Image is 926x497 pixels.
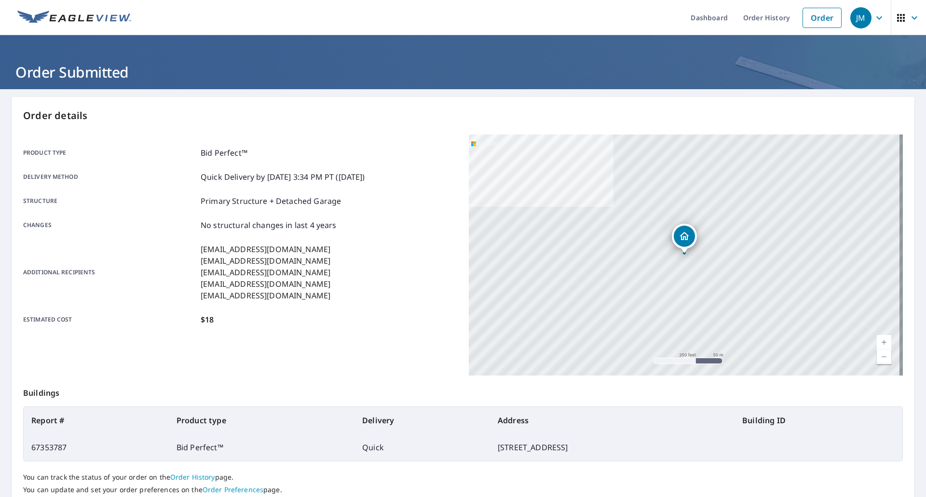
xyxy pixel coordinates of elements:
a: Order [803,8,842,28]
td: [STREET_ADDRESS] [490,434,735,461]
th: Product type [169,407,354,434]
th: Address [490,407,735,434]
p: Bid Perfect™ [201,147,247,159]
p: [EMAIL_ADDRESS][DOMAIN_NAME] [201,255,330,267]
a: Order History [170,472,215,482]
p: Changes [23,219,197,231]
p: Product type [23,147,197,159]
p: [EMAIL_ADDRESS][DOMAIN_NAME] [201,243,330,255]
th: Report # [24,407,169,434]
p: [EMAIL_ADDRESS][DOMAIN_NAME] [201,267,330,278]
a: Order Preferences [203,485,263,494]
p: Delivery method [23,171,197,183]
p: No structural changes in last 4 years [201,219,337,231]
p: Quick Delivery by [DATE] 3:34 PM PT ([DATE]) [201,171,365,183]
th: Building ID [735,407,902,434]
p: Buildings [23,376,903,406]
td: Quick [354,434,490,461]
th: Delivery [354,407,490,434]
div: JM [850,7,872,28]
a: Current Level 17, Zoom In [877,335,891,349]
img: EV Logo [17,11,131,25]
p: Estimated cost [23,314,197,325]
p: $18 [201,314,214,325]
p: Order details [23,108,903,123]
p: [EMAIL_ADDRESS][DOMAIN_NAME] [201,290,330,301]
p: You can update and set your order preferences on the page. [23,485,903,494]
div: Dropped pin, building 1, Residential property, 13920 Old Pleasant Valley Rd Middleburg Heights, O... [672,224,697,254]
a: Current Level 17, Zoom Out [877,349,891,364]
td: Bid Perfect™ [169,434,354,461]
p: [EMAIL_ADDRESS][DOMAIN_NAME] [201,278,330,290]
p: Additional recipients [23,243,197,301]
h1: Order Submitted [12,62,914,82]
td: 67353787 [24,434,169,461]
p: Primary Structure + Detached Garage [201,195,341,207]
p: Structure [23,195,197,207]
p: You can track the status of your order on the page. [23,473,903,482]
